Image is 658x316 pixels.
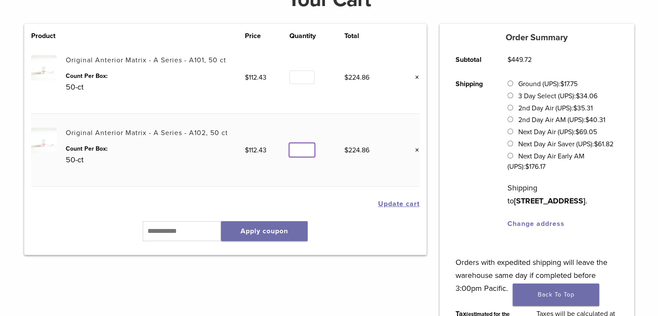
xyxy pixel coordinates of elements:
[575,128,579,136] span: $
[518,104,593,113] label: 2nd Day Air (UPS):
[245,73,266,82] bdi: 112.43
[66,56,226,64] a: Original Anterior Matrix - A Series - A101, 50 ct
[507,55,532,64] bdi: 449.72
[513,284,599,306] a: Back To Top
[507,219,565,228] a: Change address
[575,128,597,136] bdi: 69.05
[560,80,564,88] span: $
[518,80,578,88] label: Ground (UPS):
[245,146,266,155] bdi: 112.43
[507,152,584,171] label: Next Day Air Early AM (UPS):
[585,116,589,124] span: $
[66,81,245,94] p: 50-ct
[573,104,577,113] span: $
[446,72,498,236] th: Shipping
[289,31,344,41] th: Quantity
[245,31,290,41] th: Price
[66,144,245,153] dt: Count Per Box:
[514,196,585,206] strong: [STREET_ADDRESS]
[525,162,529,171] span: $
[573,104,593,113] bdi: 35.31
[408,145,420,156] a: Remove this item
[518,140,613,148] label: Next Day Air Saver (UPS):
[66,71,245,81] dt: Count Per Box:
[245,146,249,155] span: $
[446,48,498,72] th: Subtotal
[378,200,420,207] button: Update cart
[576,92,597,100] bdi: 34.06
[456,243,618,295] p: Orders with expedited shipping will leave the warehouse same day if completed before 3:00pm Pacific.
[507,55,511,64] span: $
[221,221,308,241] button: Apply coupon
[576,92,580,100] span: $
[31,55,57,81] img: Original Anterior Matrix - A Series - A101, 50 ct
[585,116,605,124] bdi: 40.31
[560,80,578,88] bdi: 17.75
[518,116,605,124] label: 2nd Day Air AM (UPS):
[507,181,618,207] p: Shipping to .
[66,153,245,166] p: 50-ct
[440,32,634,43] h5: Order Summary
[66,129,228,137] a: Original Anterior Matrix - A Series - A102, 50 ct
[31,128,57,153] img: Original Anterior Matrix - A Series - A102, 50 ct
[344,146,369,155] bdi: 224.86
[525,162,546,171] bdi: 176.17
[31,31,66,41] th: Product
[594,140,613,148] bdi: 61.82
[245,73,249,82] span: $
[344,31,396,41] th: Total
[344,73,369,82] bdi: 224.86
[594,140,598,148] span: $
[518,128,597,136] label: Next Day Air (UPS):
[344,73,348,82] span: $
[518,92,597,100] label: 3 Day Select (UPS):
[344,146,348,155] span: $
[408,72,420,83] a: Remove this item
